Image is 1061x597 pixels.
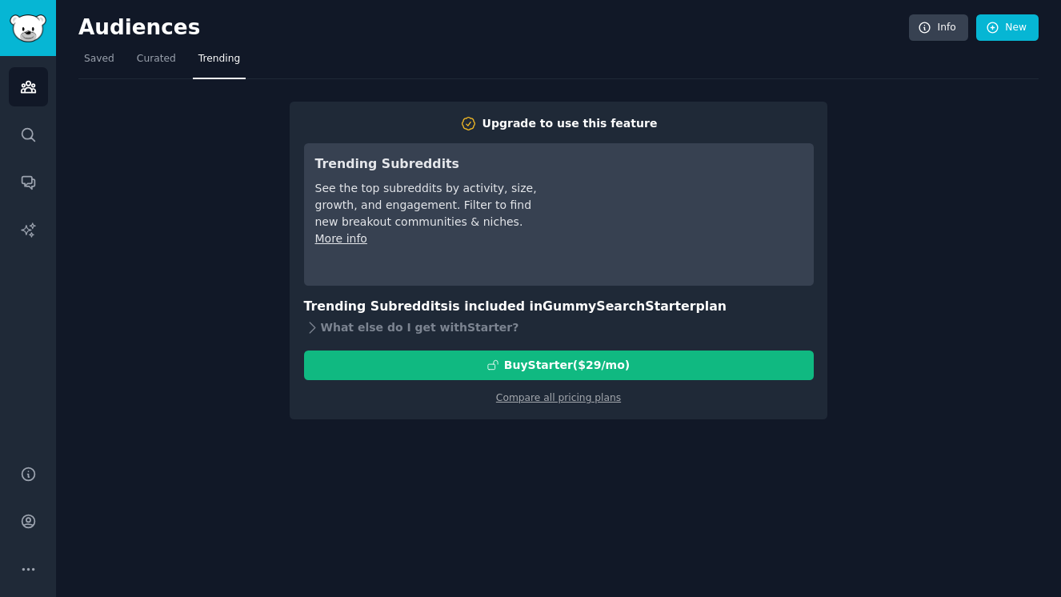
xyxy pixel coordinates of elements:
[193,46,246,79] a: Trending
[504,357,630,374] div: Buy Starter ($ 29 /mo )
[137,52,176,66] span: Curated
[78,46,120,79] a: Saved
[10,14,46,42] img: GummySearch logo
[315,232,367,245] a: More info
[304,351,814,380] button: BuyStarter($29/mo)
[543,298,695,314] span: GummySearch Starter
[78,15,909,41] h2: Audiences
[909,14,968,42] a: Info
[482,115,658,132] div: Upgrade to use this feature
[563,154,803,274] iframe: YouTube video player
[304,297,814,317] h3: Trending Subreddits is included in plan
[315,154,540,174] h3: Trending Subreddits
[315,180,540,230] div: See the top subreddits by activity, size, growth, and engagement. Filter to find new breakout com...
[198,52,240,66] span: Trending
[976,14,1039,42] a: New
[84,52,114,66] span: Saved
[304,317,814,339] div: What else do I get with Starter ?
[496,392,621,403] a: Compare all pricing plans
[131,46,182,79] a: Curated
